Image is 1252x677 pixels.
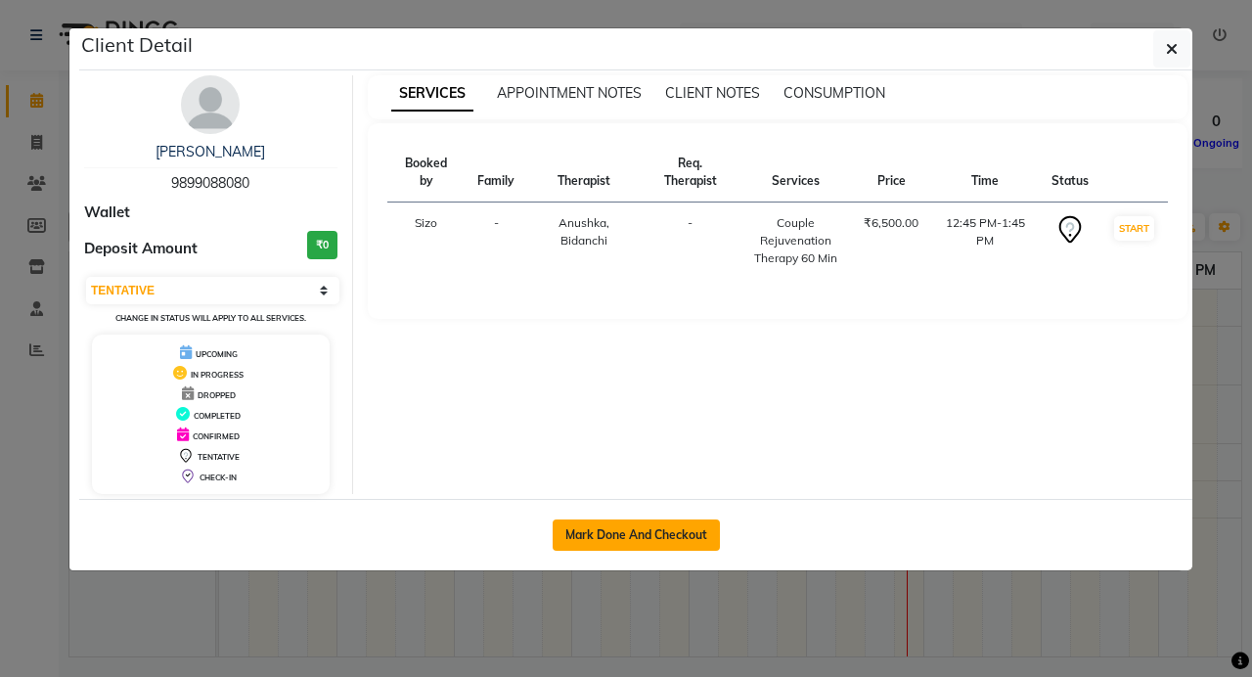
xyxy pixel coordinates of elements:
[198,452,240,462] span: TENTATIVE
[198,390,236,400] span: DROPPED
[641,203,738,280] td: -
[526,143,641,203] th: Therapist
[156,143,265,160] a: [PERSON_NAME]
[84,202,130,224] span: Wallet
[930,203,1040,280] td: 12:45 PM-1:45 PM
[391,76,473,112] span: SERVICES
[739,143,852,203] th: Services
[665,84,760,102] span: CLIENT NOTES
[387,203,467,280] td: Sizo
[641,143,738,203] th: Req. Therapist
[171,174,249,192] span: 9899088080
[307,231,337,259] h3: ₹0
[181,75,240,134] img: avatar
[466,203,526,280] td: -
[115,313,306,323] small: Change in status will apply to all services.
[387,143,467,203] th: Booked by
[1114,216,1154,241] button: START
[930,143,1040,203] th: Time
[466,143,526,203] th: Family
[196,349,238,359] span: UPCOMING
[193,431,240,441] span: CONFIRMED
[783,84,885,102] span: CONSUMPTION
[81,30,193,60] h5: Client Detail
[559,215,606,230] span: Anushka
[1040,143,1100,203] th: Status
[191,370,244,380] span: IN PROGRESS
[751,214,840,267] div: Couple Rejuvenation Therapy 60 Min
[553,519,720,551] button: Mark Done And Checkout
[497,84,642,102] span: APPOINTMENT NOTES
[200,473,237,482] span: CHECK-IN
[852,143,930,203] th: Price
[84,238,198,260] span: Deposit Amount
[864,214,918,232] div: ₹6,500.00
[194,411,241,421] span: COMPLETED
